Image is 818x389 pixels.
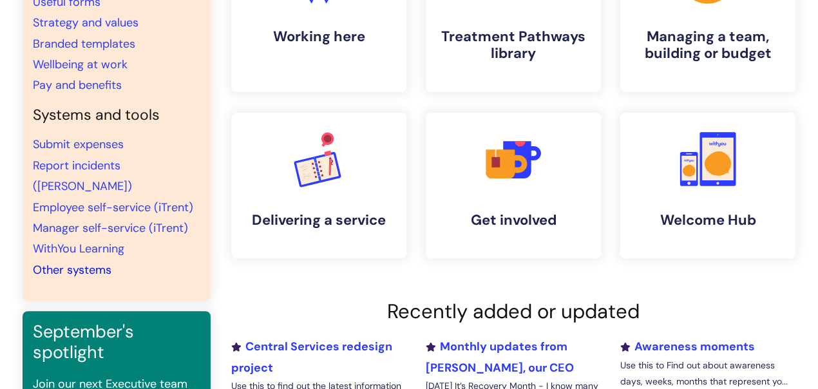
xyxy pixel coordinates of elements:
h4: Welcome Hub [631,212,785,229]
a: Monthly updates from [PERSON_NAME], our CEO [426,339,574,375]
h4: Systems and tools [33,106,200,124]
a: WithYou Learning [33,241,124,256]
a: Report incidents ([PERSON_NAME]) [33,158,132,194]
a: Manager self-service (iTrent) [33,220,188,236]
h4: Treatment Pathways library [436,28,591,62]
h4: Managing a team, building or budget [631,28,785,62]
a: Branded templates [33,36,135,52]
a: Welcome Hub [620,113,795,258]
h2: Recently added or updated [231,299,795,323]
a: Wellbeing at work [33,57,128,72]
a: Get involved [426,113,601,258]
h3: September's spotlight [33,321,200,363]
a: Awareness moments [620,339,755,354]
a: Central Services redesign project [231,339,392,375]
h4: Working here [242,28,396,45]
h4: Get involved [436,212,591,229]
a: Strategy and values [33,15,138,30]
a: Submit expenses [33,137,124,152]
h4: Delivering a service [242,212,396,229]
a: Delivering a service [231,113,406,258]
a: Employee self-service (iTrent) [33,200,193,215]
a: Pay and benefits [33,77,122,93]
a: Other systems [33,262,111,278]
